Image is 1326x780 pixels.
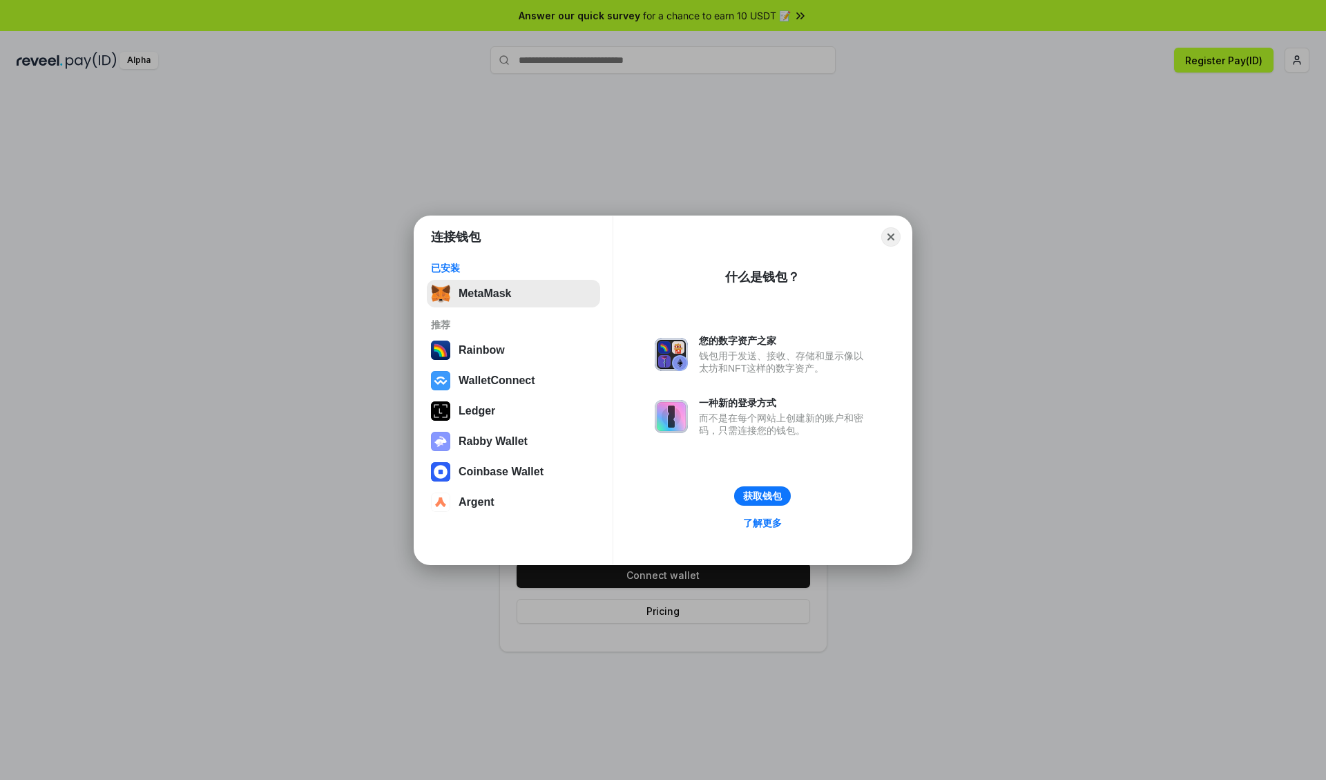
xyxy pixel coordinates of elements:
[427,428,600,455] button: Rabby Wallet
[431,284,450,303] img: svg+xml,%3Csvg%20fill%3D%22none%22%20height%3D%2233%22%20viewBox%3D%220%200%2035%2033%22%20width%...
[699,350,870,374] div: 钱包用于发送、接收、存储和显示像以太坊和NFT这样的数字资产。
[459,374,535,387] div: WalletConnect
[743,490,782,502] div: 获取钱包
[431,493,450,512] img: svg+xml,%3Csvg%20width%3D%2228%22%20height%3D%2228%22%20viewBox%3D%220%200%2028%2028%22%20fill%3D...
[427,280,600,307] button: MetaMask
[431,432,450,451] img: svg+xml,%3Csvg%20xmlns%3D%22http%3A%2F%2Fwww.w3.org%2F2000%2Fsvg%22%20fill%3D%22none%22%20viewBox...
[725,269,800,285] div: 什么是钱包？
[427,488,600,516] button: Argent
[655,338,688,371] img: svg+xml,%3Csvg%20xmlns%3D%22http%3A%2F%2Fwww.w3.org%2F2000%2Fsvg%22%20fill%3D%22none%22%20viewBox...
[743,517,782,529] div: 了解更多
[459,287,511,300] div: MetaMask
[431,462,450,482] img: svg+xml,%3Csvg%20width%3D%2228%22%20height%3D%2228%22%20viewBox%3D%220%200%2028%2028%22%20fill%3D...
[459,405,495,417] div: Ledger
[655,400,688,433] img: svg+xml,%3Csvg%20xmlns%3D%22http%3A%2F%2Fwww.w3.org%2F2000%2Fsvg%22%20fill%3D%22none%22%20viewBox...
[459,496,494,508] div: Argent
[881,227,901,247] button: Close
[699,334,870,347] div: 您的数字资产之家
[427,397,600,425] button: Ledger
[459,466,544,478] div: Coinbase Wallet
[431,371,450,390] img: svg+xml,%3Csvg%20width%3D%2228%22%20height%3D%2228%22%20viewBox%3D%220%200%2028%2028%22%20fill%3D...
[699,412,870,437] div: 而不是在每个网站上创建新的账户和密码，只需连接您的钱包。
[735,514,790,532] a: 了解更多
[431,229,481,245] h1: 连接钱包
[431,401,450,421] img: svg+xml,%3Csvg%20xmlns%3D%22http%3A%2F%2Fwww.w3.org%2F2000%2Fsvg%22%20width%3D%2228%22%20height%3...
[431,318,596,331] div: 推荐
[699,397,870,409] div: 一种新的登录方式
[734,486,791,506] button: 获取钱包
[459,435,528,448] div: Rabby Wallet
[427,367,600,394] button: WalletConnect
[427,336,600,364] button: Rainbow
[431,341,450,360] img: svg+xml,%3Csvg%20width%3D%22120%22%20height%3D%22120%22%20viewBox%3D%220%200%20120%20120%22%20fil...
[431,262,596,274] div: 已安装
[459,344,505,356] div: Rainbow
[427,458,600,486] button: Coinbase Wallet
